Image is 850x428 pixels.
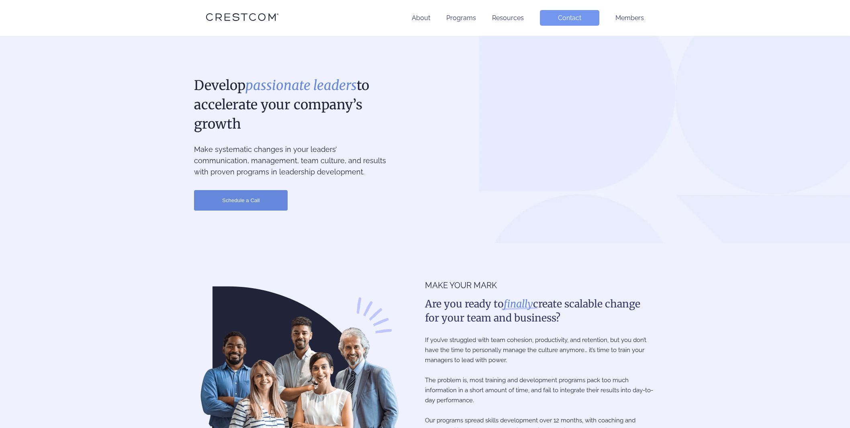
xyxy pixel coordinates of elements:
button: Schedule a Call [194,190,288,211]
a: Members [615,14,644,22]
a: Programs [446,14,476,22]
i: passionate leaders [245,77,357,94]
p: Make systematic changes in your leaders’ communication, management, team culture, and results wit... [194,144,390,178]
p: The problem is, most training and development programs pack too much information in a short amoun... [425,375,656,405]
a: Resources [492,14,524,22]
p: If you’ve struggled with team cohesion, productivity, and retention, but you don’t have the time ... [425,335,656,365]
h1: Develop to accelerate your company’s growth [194,76,390,134]
a: Contact [540,10,599,26]
i: finally [504,297,533,310]
h2: Are you ready to create scalable change for your team and business? [425,297,656,325]
span: MAKE YOUR MARK [425,279,656,291]
a: About [412,14,430,22]
iframe: YouTube video player [432,76,656,213]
